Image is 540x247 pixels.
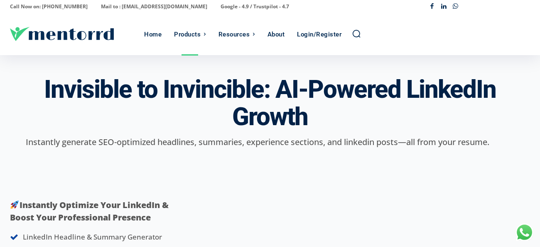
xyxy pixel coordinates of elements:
[101,1,207,12] p: Mail to : [EMAIL_ADDRESS][DOMAIN_NAME]
[450,1,462,13] a: Whatsapp
[10,201,19,209] img: 🚀
[352,29,361,38] a: Search
[515,222,534,243] div: Chat with Us
[293,14,346,55] a: Login/Register
[10,76,530,131] h3: Invisible to Invincible: AI-Powered LinkedIn Growth
[23,232,162,242] span: LinkedIn Headline & Summary Generator
[10,199,190,224] p: Instantly Optimize Your LinkedIn & Boost Your Professional Presence
[426,1,438,13] a: Facebook
[10,1,88,12] p: Call Now on: [PHONE_NUMBER]
[268,14,285,55] div: About
[10,27,140,41] a: Logo
[10,136,505,148] p: Instantly generate SEO-optimized headlines, summaries, experience sections, and linkedin posts—al...
[221,1,289,12] p: Google - 4.9 / Trustpilot - 4.7
[297,14,341,55] div: Login/Register
[140,14,166,55] a: Home
[263,14,289,55] a: About
[438,1,450,13] a: Linkedin
[144,14,162,55] div: Home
